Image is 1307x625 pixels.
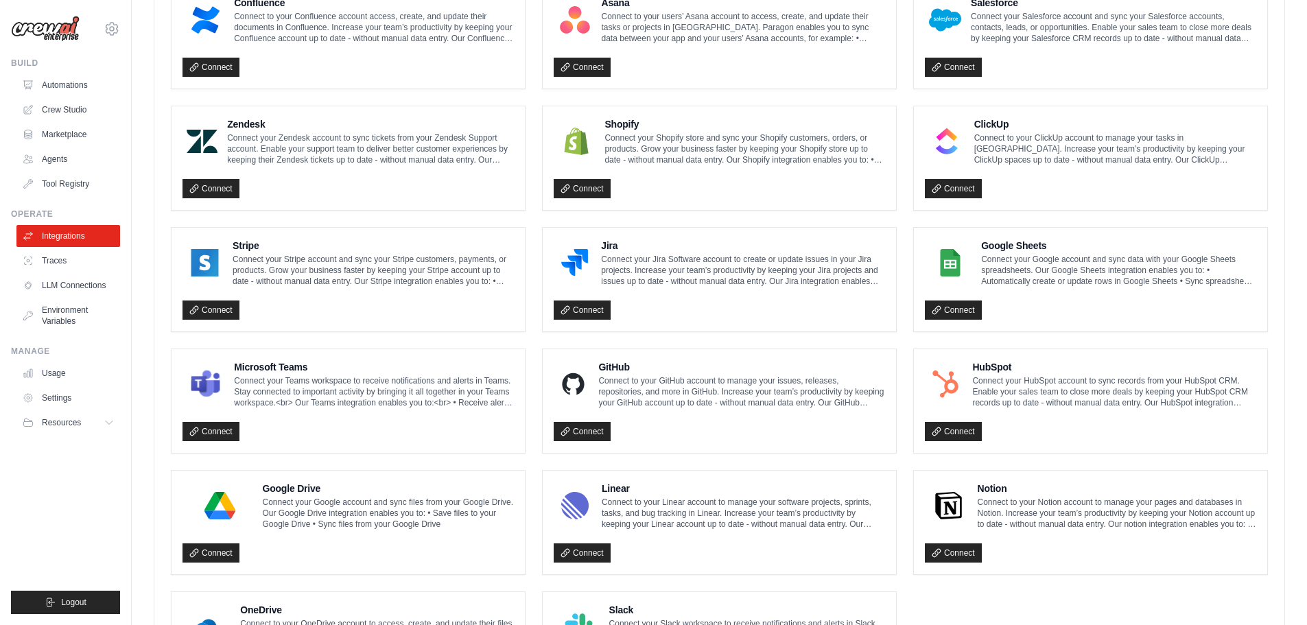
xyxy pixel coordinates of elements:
a: Connect [925,179,982,198]
img: Zendesk Logo [187,128,217,155]
img: Notion Logo [929,492,968,519]
p: Connect to your Notion account to manage your pages and databases in Notion. Increase your team’s... [978,497,1257,530]
img: Google Sheets Logo [929,249,972,276]
button: Resources [16,412,120,434]
p: Connect your Google account and sync data with your Google Sheets spreadsheets. Our Google Sheets... [981,254,1256,287]
a: Marketplace [16,123,120,145]
img: Google Drive Logo [187,492,253,519]
a: Connect [182,58,239,77]
img: ClickUp Logo [929,128,965,155]
img: Salesforce Logo [929,6,961,34]
p: Connect your Salesforce account and sync your Salesforce accounts, contacts, leads, or opportunit... [971,11,1256,44]
img: Asana Logo [558,6,592,34]
span: Resources [42,417,81,428]
img: GitHub Logo [558,370,589,398]
h4: OneDrive [240,603,514,617]
div: Build [11,58,120,69]
p: Connect your Google account and sync files from your Google Drive. Our Google Drive integration e... [263,497,515,530]
a: Crew Studio [16,99,120,121]
h4: Slack [609,603,885,617]
img: Linear Logo [558,492,592,519]
a: Connect [554,58,611,77]
h4: HubSpot [972,360,1256,374]
h4: GitHub [598,360,885,374]
p: Connect to your users’ Asana account to access, create, and update their tasks or projects in [GE... [602,11,885,44]
img: Logo [11,16,80,42]
a: Tool Registry [16,173,120,195]
h4: Microsoft Teams [234,360,514,374]
a: Automations [16,74,120,96]
a: Integrations [16,225,120,247]
a: Connect [554,179,611,198]
a: Agents [16,148,120,170]
h4: Stripe [233,239,514,252]
a: Connect [182,422,239,441]
a: Connect [925,422,982,441]
p: Connect your Zendesk account to sync tickets from your Zendesk Support account. Enable your suppo... [227,132,514,165]
a: LLM Connections [16,274,120,296]
a: Connect [182,179,239,198]
div: Operate [11,209,120,220]
img: HubSpot Logo [929,370,963,398]
img: Jira Logo [558,249,591,276]
a: Connect [554,422,611,441]
p: Connect your Jira Software account to create or update issues in your Jira projects. Increase you... [601,254,885,287]
img: Shopify Logo [558,128,595,155]
h4: Google Sheets [981,239,1256,252]
p: Connect to your ClickUp account to manage your tasks in [GEOGRAPHIC_DATA]. Increase your team’s p... [974,132,1256,165]
h4: ClickUp [974,117,1256,131]
p: Connect to your Linear account to manage your software projects, sprints, tasks, and bug tracking... [602,497,885,530]
p: Connect your Teams workspace to receive notifications and alerts in Teams. Stay connected to impo... [234,375,514,408]
a: Connect [925,58,982,77]
h4: Jira [601,239,885,252]
a: Connect [925,300,982,320]
img: Stripe Logo [187,249,223,276]
img: Confluence Logo [187,6,224,34]
a: Traces [16,250,120,272]
h4: Linear [602,482,885,495]
a: Settings [16,387,120,409]
button: Logout [11,591,120,614]
a: Connect [182,543,239,563]
h4: Shopify [604,117,885,131]
div: Manage [11,346,120,357]
a: Connect [925,543,982,563]
h4: Google Drive [263,482,515,495]
p: Connect to your GitHub account to manage your issues, releases, repositories, and more in GitHub.... [598,375,885,408]
a: Connect [182,300,239,320]
h4: Notion [978,482,1257,495]
p: Connect to your Confluence account access, create, and update their documents in Confluence. Incr... [234,11,514,44]
a: Environment Variables [16,299,120,332]
a: Connect [554,300,611,320]
p: Connect your HubSpot account to sync records from your HubSpot CRM. Enable your sales team to clo... [972,375,1256,408]
span: Logout [61,597,86,608]
a: Connect [554,543,611,563]
p: Connect your Stripe account and sync your Stripe customers, payments, or products. Grow your busi... [233,254,514,287]
h4: Zendesk [227,117,514,131]
p: Connect your Shopify store and sync your Shopify customers, orders, or products. Grow your busine... [604,132,885,165]
img: Microsoft Teams Logo [187,370,224,398]
a: Usage [16,362,120,384]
